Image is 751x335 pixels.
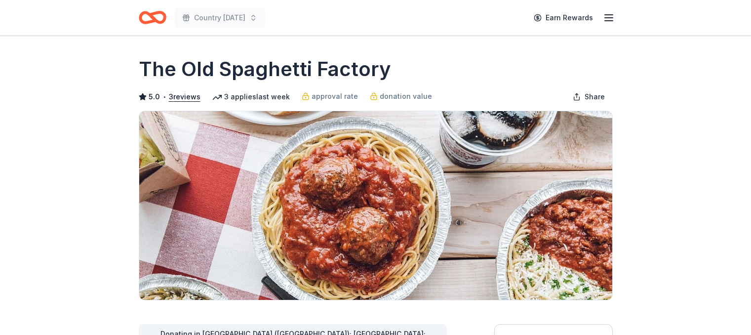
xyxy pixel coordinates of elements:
a: donation value [370,90,432,102]
button: Share [565,87,613,107]
span: approval rate [312,90,358,102]
span: Share [585,91,605,103]
button: 3reviews [169,91,200,103]
span: • [162,93,166,101]
a: Home [139,6,166,29]
span: Country [DATE] [194,12,245,24]
div: 3 applies last week [212,91,290,103]
button: Country [DATE] [174,8,265,28]
span: 5.0 [149,91,160,103]
a: approval rate [302,90,358,102]
h1: The Old Spaghetti Factory [139,55,391,83]
img: Image for The Old Spaghetti Factory [139,111,612,300]
a: Earn Rewards [528,9,599,27]
span: donation value [380,90,432,102]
